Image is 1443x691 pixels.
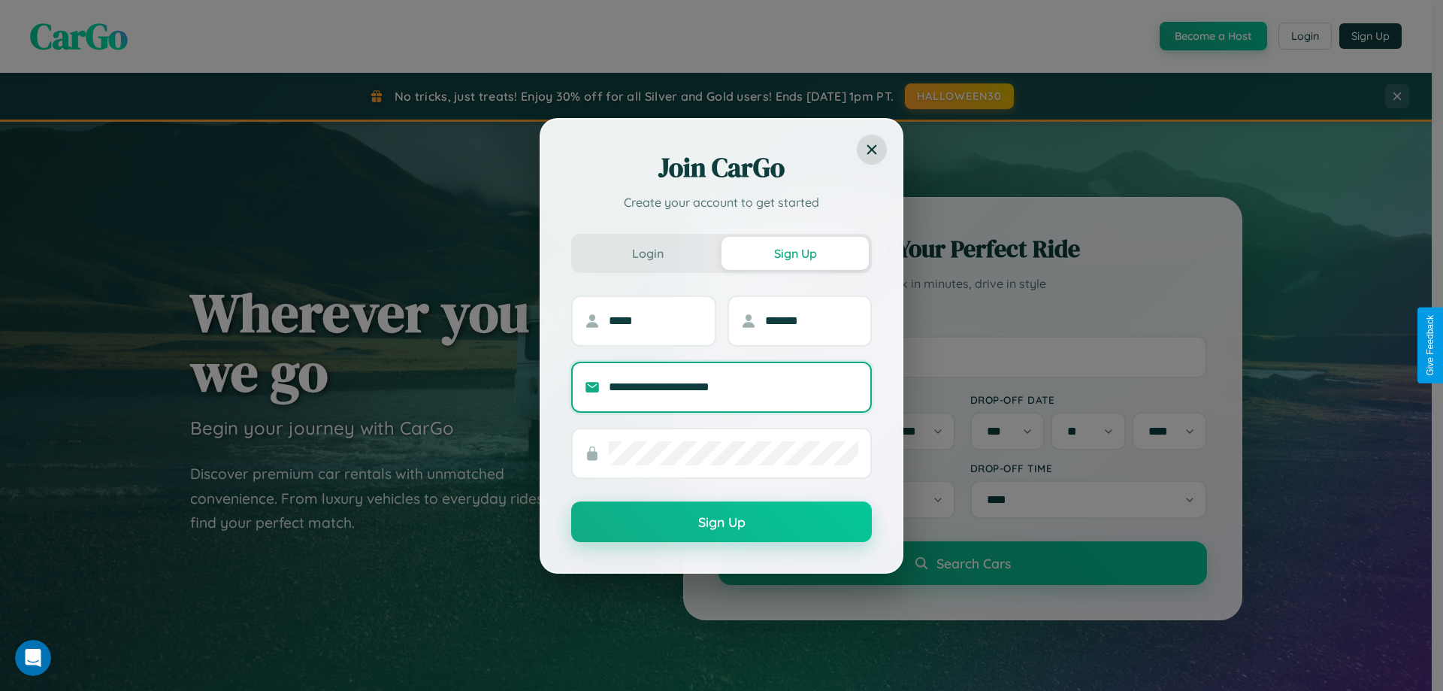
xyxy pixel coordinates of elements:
h2: Join CarGo [571,150,872,186]
iframe: Intercom live chat [15,640,51,676]
p: Create your account to get started [571,193,872,211]
button: Sign Up [571,502,872,542]
button: Login [574,237,721,270]
div: Give Feedback [1425,315,1435,376]
button: Sign Up [721,237,869,270]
